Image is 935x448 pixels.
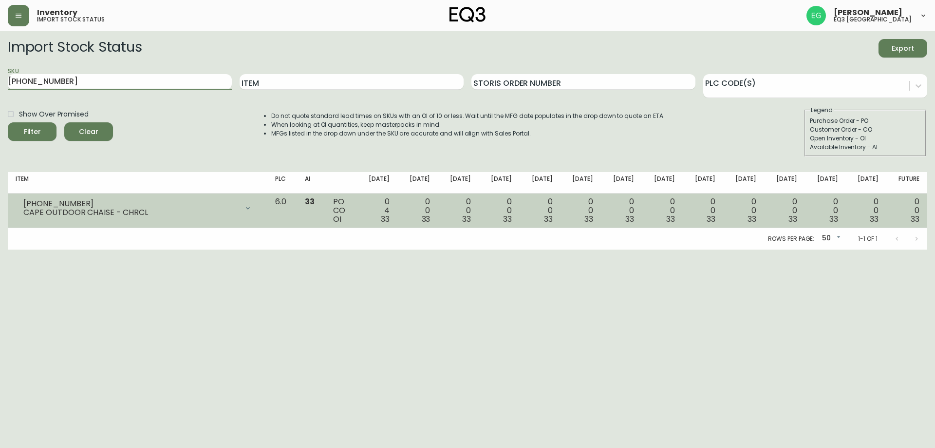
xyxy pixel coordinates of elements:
span: OI [333,214,341,225]
th: AI [297,172,325,194]
img: db11c1629862fe82d63d0774b1b54d2b [806,6,826,25]
div: Filter [24,126,41,138]
h2: Import Stock Status [8,39,142,58]
div: 0 0 [691,197,716,224]
h5: eq3 [GEOGRAPHIC_DATA] [834,17,912,22]
th: [DATE] [397,172,438,194]
td: 6.0 [267,194,297,228]
img: logo [449,7,486,22]
div: Purchase Order - PO [810,117,921,125]
span: 33 [911,214,919,225]
div: 0 0 [405,197,430,224]
div: 0 0 [813,197,838,224]
div: Open Inventory - OI [810,134,921,143]
div: 0 0 [568,197,594,224]
span: Show Over Promised [19,109,89,119]
span: 33 [422,214,430,225]
button: Clear [64,122,113,141]
div: 0 0 [446,197,471,224]
div: Customer Order - CO [810,125,921,134]
th: Future [886,172,927,194]
div: CAPE OUTDOOR CHAISE - CHRCL [23,208,238,217]
th: [DATE] [520,172,561,194]
th: [DATE] [601,172,642,194]
li: MFGs listed in the drop down under the SKU are accurate and will align with Sales Portal. [271,129,665,138]
span: 33 [870,214,879,225]
div: PO CO [333,197,349,224]
div: Available Inventory - AI [810,143,921,152]
div: 0 4 [364,197,390,224]
div: 50 [818,231,842,247]
span: 33 [748,214,756,225]
div: 0 0 [853,197,879,224]
button: Export [879,39,927,58]
th: [DATE] [356,172,397,194]
span: 33 [788,214,797,225]
li: When looking at OI quantities, keep masterpacks in mind. [271,120,665,129]
div: [PHONE_NUMBER] [23,199,238,208]
th: [DATE] [438,172,479,194]
span: Clear [72,126,105,138]
div: [PHONE_NUMBER]CAPE OUTDOOR CHAISE - CHRCL [16,197,260,219]
div: 0 0 [894,197,919,224]
li: Do not quote standard lead times on SKUs with an OI of 10 or less. Wait until the MFG date popula... [271,112,665,120]
div: 0 0 [486,197,512,224]
span: Export [886,42,919,55]
span: [PERSON_NAME] [834,9,902,17]
th: [DATE] [805,172,846,194]
th: [DATE] [683,172,724,194]
span: Inventory [37,9,77,17]
span: 33 [584,214,593,225]
span: 33 [305,196,315,207]
th: [DATE] [561,172,601,194]
span: 33 [625,214,634,225]
button: Filter [8,122,56,141]
p: Rows per page: [768,234,814,243]
th: PLC [267,172,297,194]
span: 33 [666,214,675,225]
div: 0 0 [772,197,797,224]
th: [DATE] [845,172,886,194]
span: 33 [503,214,512,225]
th: Item [8,172,267,194]
th: [DATE] [642,172,683,194]
p: 1-1 of 1 [858,234,878,243]
legend: Legend [810,106,834,115]
span: 33 [381,214,390,225]
span: 33 [462,214,471,225]
span: 33 [544,214,553,225]
th: [DATE] [479,172,520,194]
th: [DATE] [764,172,805,194]
span: 33 [707,214,715,225]
div: 0 0 [527,197,553,224]
div: 0 0 [609,197,634,224]
div: 0 0 [650,197,675,224]
div: 0 0 [731,197,756,224]
span: 33 [829,214,838,225]
h5: import stock status [37,17,105,22]
th: [DATE] [723,172,764,194]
